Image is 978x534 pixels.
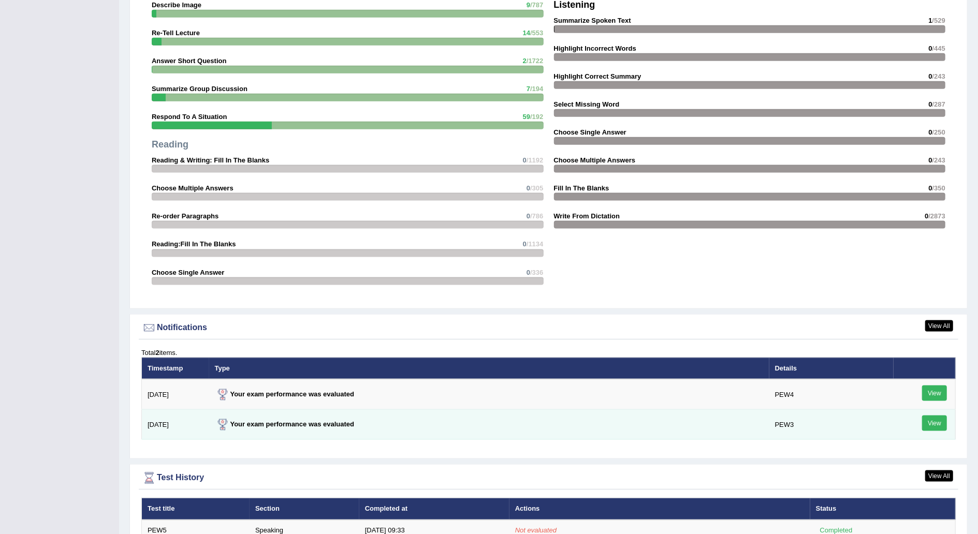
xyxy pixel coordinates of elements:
span: 2 [523,57,527,65]
strong: Reading & Writing: Fill In The Blanks [152,156,269,164]
span: 0 [527,184,530,192]
span: /250 [932,128,945,136]
span: 59 [523,113,530,121]
th: Status [810,498,956,520]
div: Test History [141,470,956,486]
span: 0 [523,156,527,164]
strong: Answer Short Question [152,57,226,65]
strong: Your exam performance was evaluated [215,420,355,428]
span: 0 [928,156,932,164]
strong: Highlight Incorrect Words [554,44,636,52]
span: 0 [928,72,932,80]
span: /445 [932,44,945,52]
a: View [922,385,947,401]
td: PEW3 [769,410,894,440]
span: /1192 [527,156,544,164]
span: 0 [928,184,932,192]
span: /194 [530,85,543,93]
strong: Reading:Fill In The Blanks [152,240,236,248]
span: /553 [530,29,543,37]
span: 0 [925,212,928,220]
span: /192 [530,113,543,121]
th: Test title [142,498,250,520]
th: Details [769,358,894,379]
span: /336 [530,269,543,276]
span: 1 [928,17,932,24]
a: View All [925,470,953,482]
th: Type [209,358,769,379]
strong: Choose Multiple Answers [152,184,233,192]
span: /2873 [928,212,945,220]
strong: Write From Dictation [554,212,620,220]
span: /1722 [527,57,544,65]
span: /350 [932,184,945,192]
strong: Choose Single Answer [152,269,224,276]
strong: Select Missing Word [554,100,620,108]
th: Timestamp [142,358,209,379]
th: Completed at [359,498,509,520]
td: PEW4 [769,379,894,410]
span: 0 [523,240,527,248]
strong: Summarize Spoken Text [554,17,631,24]
strong: Your exam performance was evaluated [215,390,355,398]
strong: Respond To A Situation [152,113,227,121]
span: /529 [932,17,945,24]
td: [DATE] [142,410,209,440]
th: Actions [509,498,810,520]
b: 2 [155,349,159,357]
strong: Re-order Paragraphs [152,212,218,220]
strong: Choose Multiple Answers [554,156,636,164]
strong: Reading [152,139,188,150]
span: 9 [527,1,530,9]
strong: Re-Tell Lecture [152,29,200,37]
div: Total items. [141,348,956,358]
span: 7 [527,85,530,93]
span: /305 [530,184,543,192]
span: 0 [527,269,530,276]
strong: Summarize Group Discussion [152,85,247,93]
span: /1134 [527,240,544,248]
span: 0 [928,44,932,52]
strong: Fill In The Blanks [554,184,609,192]
span: 0 [928,128,932,136]
strong: Describe Image [152,1,201,9]
strong: Choose Single Answer [554,128,626,136]
div: Notifications [141,320,956,336]
span: /287 [932,100,945,108]
span: /243 [932,72,945,80]
span: 0 [527,212,530,220]
th: Section [250,498,359,520]
td: [DATE] [142,379,209,410]
a: View All [925,320,953,332]
strong: Highlight Correct Summary [554,72,641,80]
span: 0 [928,100,932,108]
span: /243 [932,156,945,164]
a: View [922,416,947,431]
span: 14 [523,29,530,37]
span: /787 [530,1,543,9]
span: /786 [530,212,543,220]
